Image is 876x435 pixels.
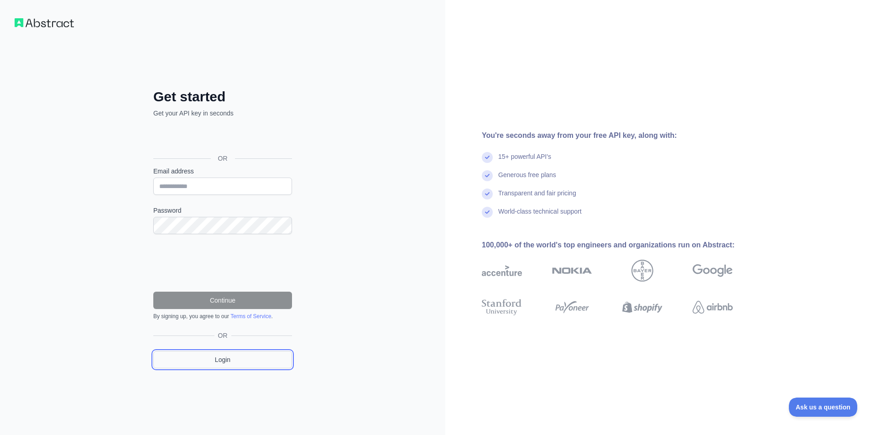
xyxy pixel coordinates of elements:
img: airbnb [693,297,733,317]
img: bayer [631,260,653,282]
a: Terms of Service [230,313,271,320]
label: Password [153,206,292,215]
iframe: reCAPTCHA [153,245,292,281]
img: payoneer [552,297,592,317]
h2: Get started [153,89,292,105]
img: shopify [622,297,662,317]
img: check mark [482,207,493,218]
img: accenture [482,260,522,282]
a: Login [153,351,292,368]
img: check mark [482,189,493,199]
img: stanford university [482,297,522,317]
img: nokia [552,260,592,282]
div: You're seconds away from your free API key, along with: [482,130,762,141]
span: OR [214,331,231,340]
label: Email address [153,167,292,176]
div: By signing up, you agree to our . [153,313,292,320]
div: World-class technical support [498,207,582,225]
img: check mark [482,170,493,181]
span: OR [211,154,235,163]
div: Transparent and fair pricing [498,189,576,207]
iframe: Nút Đăng nhập bằng Google [149,128,295,148]
div: 100,000+ of the world's top engineers and organizations run on Abstract: [482,240,762,251]
img: Workflow [15,18,74,27]
div: Generous free plans [498,170,556,189]
div: 15+ powerful API's [498,152,551,170]
img: google [693,260,733,282]
iframe: Toggle Customer Support [789,398,858,417]
button: Continue [153,292,292,309]
img: check mark [482,152,493,163]
p: Get your API key in seconds [153,109,292,118]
